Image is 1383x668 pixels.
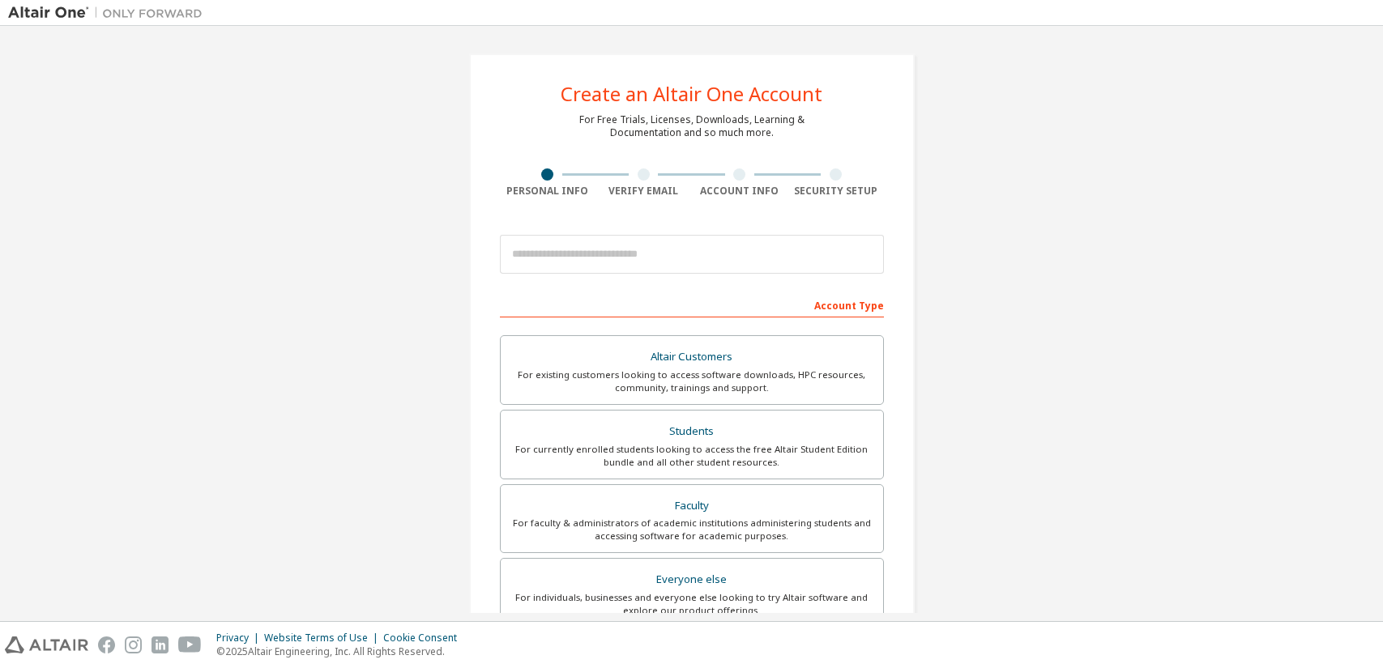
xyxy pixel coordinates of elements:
img: youtube.svg [178,636,202,653]
div: Privacy [216,632,264,645]
div: Everyone else [510,568,873,591]
div: Altair Customers [510,346,873,368]
div: Personal Info [500,185,596,198]
img: linkedin.svg [152,636,169,653]
div: Faculty [510,495,873,517]
img: facebook.svg [98,636,115,653]
div: Account Info [692,185,788,198]
div: For existing customers looking to access software downloads, HPC resources, community, trainings ... [510,368,873,394]
div: Security Setup [788,185,884,198]
p: © 2025 Altair Engineering, Inc. All Rights Reserved. [216,645,467,658]
div: Cookie Consent [383,632,467,645]
div: For faculty & administrators of academic institutions administering students and accessing softwa... [510,517,873,542]
img: Altair One [8,5,211,21]
div: For Free Trials, Licenses, Downloads, Learning & Documentation and so much more. [579,113,805,139]
div: Create an Altair One Account [561,84,822,104]
div: Website Terms of Use [264,632,383,645]
div: Account Type [500,291,884,317]
div: For individuals, businesses and everyone else looking to try Altair software and explore our prod... [510,591,873,617]
img: instagram.svg [125,636,142,653]
div: For currently enrolled students looking to access the free Altair Student Edition bundle and all ... [510,443,873,469]
div: Verify Email [595,185,692,198]
img: altair_logo.svg [5,636,88,653]
div: Students [510,420,873,443]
